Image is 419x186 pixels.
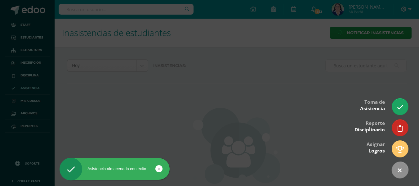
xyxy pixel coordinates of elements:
div: Reporte [354,116,385,136]
span: Disciplinario [354,126,385,133]
span: Asistencia [360,105,385,112]
div: Toma de [360,95,385,115]
div: Asignar [367,137,385,157]
span: Logros [368,147,385,154]
div: Asistencia almacenada con éxito [60,166,170,172]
